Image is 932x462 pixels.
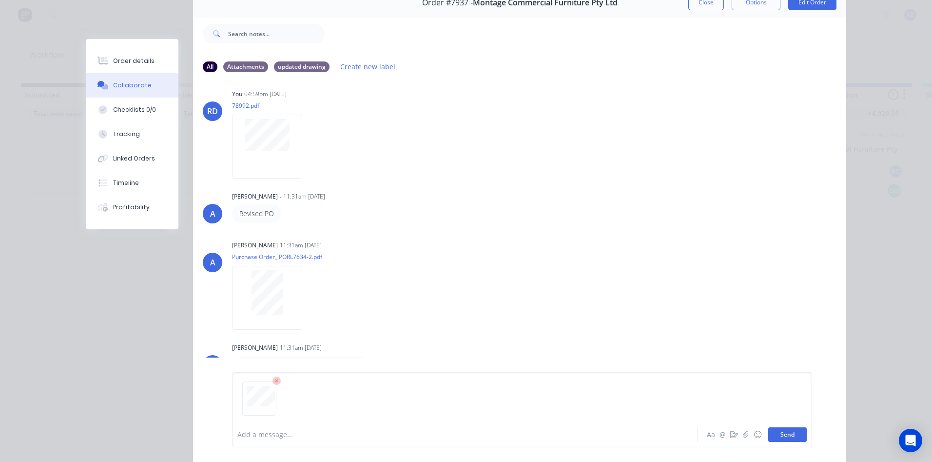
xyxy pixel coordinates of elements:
[113,203,150,212] div: Profitability
[86,171,178,195] button: Timeline
[86,146,178,171] button: Linked Orders
[113,179,139,187] div: Timeline
[232,343,278,352] div: [PERSON_NAME]
[223,61,268,72] div: Attachments
[86,195,178,220] button: Profitability
[86,73,178,98] button: Collaborate
[113,154,155,163] div: Linked Orders
[113,105,156,114] div: Checklists 0/0
[86,98,178,122] button: Checklists 0/0
[203,61,217,72] div: All
[113,130,140,139] div: Tracking
[232,241,278,250] div: [PERSON_NAME]
[280,343,322,352] div: 11:31am [DATE]
[207,105,218,117] div: RD
[86,49,178,73] button: Order details
[899,429,922,452] div: Open Intercom Messenger
[113,57,155,65] div: Order details
[232,101,312,110] p: 78992.pdf
[232,253,322,261] p: Purchase Order_ PORL7634-2.pdf
[232,192,278,201] div: [PERSON_NAME]
[210,208,215,220] div: A
[210,257,215,268] div: A
[752,429,763,441] button: ☺
[228,24,325,43] input: Search notes...
[113,81,152,90] div: Collaborate
[705,429,717,441] button: Aa
[239,209,274,219] p: Revised PO
[86,122,178,146] button: Tracking
[717,429,728,441] button: @
[768,427,807,442] button: Send
[244,90,287,99] div: 04:59pm [DATE]
[280,192,325,201] div: - 11:31am [DATE]
[335,60,401,73] button: Create new label
[274,61,330,72] div: updated drawing
[280,241,322,250] div: 11:31am [DATE]
[232,90,242,99] div: You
